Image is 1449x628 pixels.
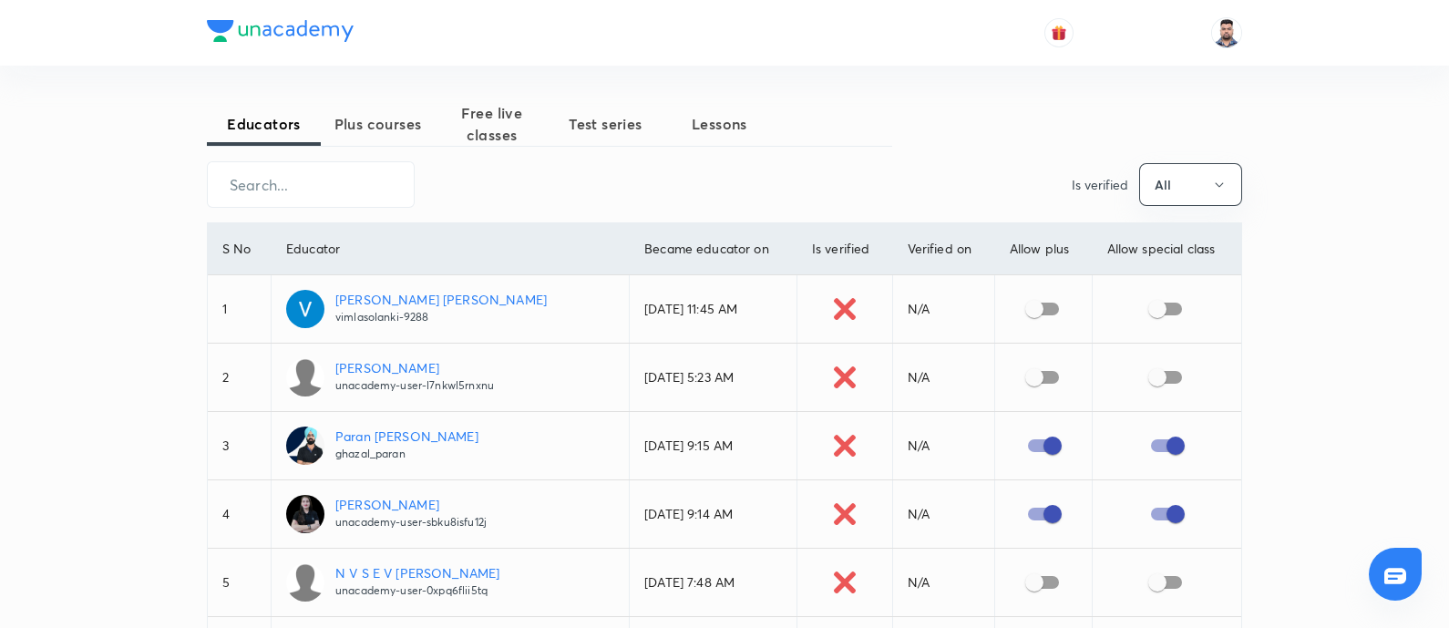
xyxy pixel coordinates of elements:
[208,480,271,549] td: 4
[335,495,487,514] p: [PERSON_NAME]
[271,223,629,275] th: Educator
[1051,25,1067,41] img: avatar
[286,495,614,533] a: [PERSON_NAME]unacademy-user-sbku8isfu12j
[286,563,614,602] a: N V S E V [PERSON_NAME]unacademy-user-0xpq6flii5tq
[208,223,271,275] th: S No
[663,113,776,135] span: Lessons
[630,480,797,549] td: [DATE] 9:14 AM
[335,582,499,599] p: unacademy-user-0xpq6flii5tq
[207,113,321,135] span: Educators
[335,309,547,325] p: vimlasolanki-9288
[1139,163,1242,206] button: All
[335,446,478,462] p: ghazal_paran
[892,344,994,412] td: N/A
[630,344,797,412] td: [DATE] 5:23 AM
[630,223,797,275] th: Became educator on
[630,412,797,480] td: [DATE] 9:15 AM
[435,102,549,146] span: Free live classes
[208,161,414,208] input: Search...
[630,275,797,344] td: [DATE] 11:45 AM
[207,20,354,42] img: Company Logo
[1211,17,1242,48] img: Maharaj Singh
[1044,18,1074,47] button: avatar
[286,427,614,465] a: Paran [PERSON_NAME]ghazal_paran
[549,113,663,135] span: Test series
[286,358,614,396] a: [PERSON_NAME]unacademy-user-l7nkwl5rnxnu
[335,358,494,377] p: [PERSON_NAME]
[892,549,994,617] td: N/A
[335,514,487,530] p: unacademy-user-sbku8isfu12j
[892,223,994,275] th: Verified on
[994,223,1092,275] th: Allow plus
[1092,223,1241,275] th: Allow special class
[286,290,614,328] a: [PERSON_NAME] [PERSON_NAME]vimlasolanki-9288
[321,113,435,135] span: Plus courses
[892,412,994,480] td: N/A
[1072,175,1128,194] p: Is verified
[796,223,892,275] th: Is verified
[630,549,797,617] td: [DATE] 7:48 AM
[208,412,271,480] td: 3
[207,20,354,46] a: Company Logo
[208,275,271,344] td: 1
[208,344,271,412] td: 2
[335,563,499,582] p: N V S E V [PERSON_NAME]
[892,275,994,344] td: N/A
[335,427,478,446] p: Paran [PERSON_NAME]
[335,377,494,394] p: unacademy-user-l7nkwl5rnxnu
[892,480,994,549] td: N/A
[208,549,271,617] td: 5
[335,290,547,309] p: [PERSON_NAME] [PERSON_NAME]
